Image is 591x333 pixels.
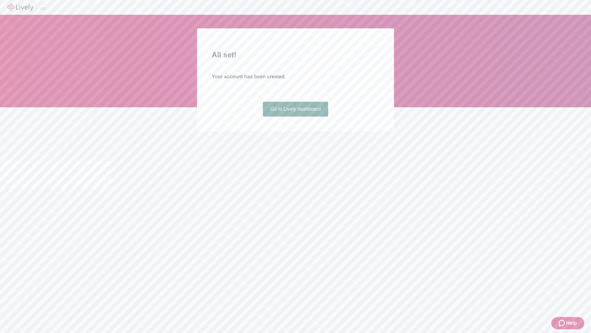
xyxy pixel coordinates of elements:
[212,49,379,60] h2: All set!
[551,317,584,329] button: Zendesk support iconHelp
[263,102,328,117] a: Go to Lively dashboard
[41,8,46,10] button: Log out
[7,4,33,11] img: Lively
[559,319,566,327] svg: Zendesk support icon
[212,73,379,80] h4: Your account has been created.
[566,319,577,327] span: Help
